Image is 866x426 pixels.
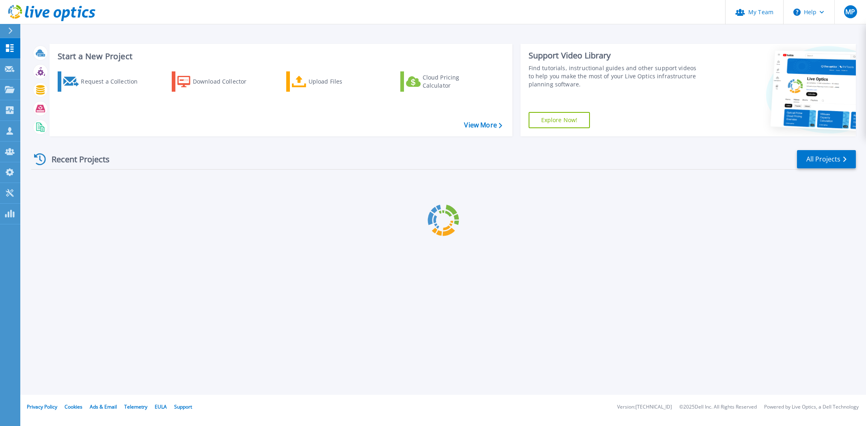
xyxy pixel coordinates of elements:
[286,71,377,92] a: Upload Files
[309,73,374,90] div: Upload Files
[617,404,672,410] li: Version: [TECHNICAL_ID]
[27,403,57,410] a: Privacy Policy
[400,71,491,92] a: Cloud Pricing Calculator
[81,73,146,90] div: Request a Collection
[529,64,701,88] div: Find tutorials, instructional guides and other support videos to help you make the most of your L...
[31,149,121,169] div: Recent Projects
[797,150,856,168] a: All Projects
[90,403,117,410] a: Ads & Email
[174,403,192,410] a: Support
[193,73,258,90] div: Download Collector
[464,121,502,129] a: View More
[529,50,701,61] div: Support Video Library
[423,73,488,90] div: Cloud Pricing Calculator
[172,71,262,92] a: Download Collector
[58,71,148,92] a: Request a Collection
[529,112,590,128] a: Explore Now!
[679,404,757,410] li: © 2025 Dell Inc. All Rights Reserved
[764,404,859,410] li: Powered by Live Optics, a Dell Technology
[845,9,855,15] span: MP
[65,403,82,410] a: Cookies
[155,403,167,410] a: EULA
[124,403,147,410] a: Telemetry
[58,52,502,61] h3: Start a New Project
